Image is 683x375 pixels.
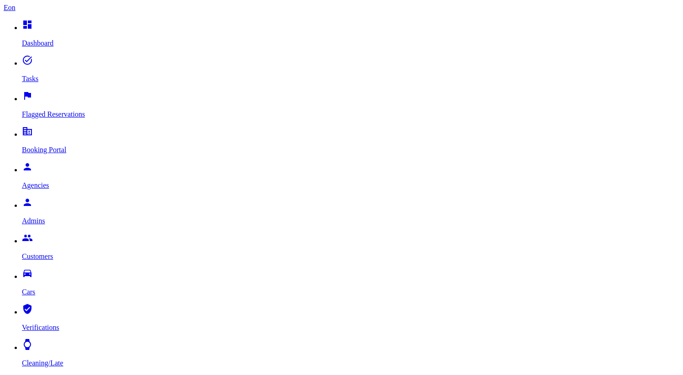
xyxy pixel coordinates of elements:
[22,55,33,66] i: task_alt
[22,130,679,154] a: corporate_fare Booking Portal
[22,90,33,101] i: flag
[22,359,679,367] p: Cleaning/Late
[22,288,679,296] p: Cars
[22,339,33,350] i: watch
[22,268,33,279] i: drive_eta
[22,59,679,83] a: task_alt Tasks
[22,308,679,332] a: verified_user Verifications
[22,197,33,208] i: person
[22,303,33,314] i: verified_user
[22,181,679,190] p: Agencies
[22,237,679,261] a: people Customers
[22,19,33,30] i: dashboard
[22,272,679,296] a: drive_eta Cars
[22,39,679,47] p: Dashboard
[22,95,679,118] a: flag Flagged Reservations
[22,126,33,137] i: corporate_fare
[22,110,679,118] p: Flagged Reservations
[4,4,16,11] a: Eon
[22,166,679,190] a: person Agencies
[22,24,679,47] a: dashboard Dashboard
[22,232,33,243] i: people
[22,201,679,225] a: person Admins
[22,324,679,332] p: Verifications
[22,146,679,154] p: Booking Portal
[22,344,679,367] a: watch Cleaning/Late
[22,75,679,83] p: Tasks
[22,161,33,172] i: person
[22,217,679,225] p: Admins
[22,252,679,261] p: Customers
